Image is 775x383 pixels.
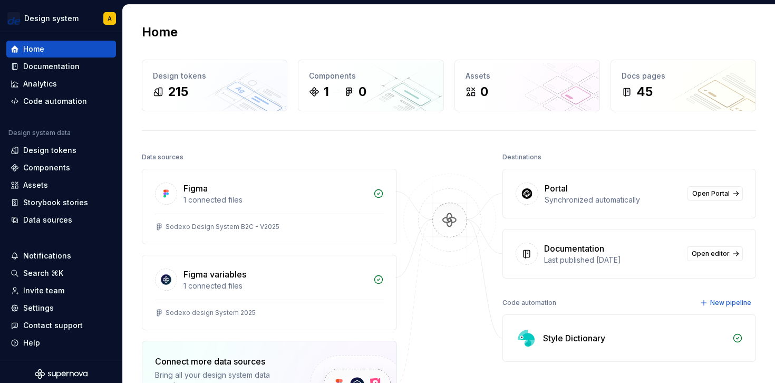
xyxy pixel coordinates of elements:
a: Docs pages45 [611,60,756,111]
a: Design tokens [6,142,116,159]
a: Design tokens215 [142,60,287,111]
div: Connect more data sources [155,355,292,368]
span: New pipeline [710,299,751,307]
div: Storybook stories [23,197,88,208]
a: Code automation [6,93,116,110]
div: Notifications [23,251,71,261]
div: Data sources [142,150,183,165]
button: Notifications [6,247,116,264]
h2: Home [142,24,178,41]
div: 1 connected files [183,281,367,291]
div: Analytics [23,79,57,89]
div: Settings [23,303,54,313]
div: Destinations [502,150,541,165]
div: 1 connected files [183,195,367,205]
a: Components [6,159,116,176]
div: Design system data [8,129,71,137]
div: 0 [359,83,366,100]
button: Design systemA [2,7,120,30]
div: Figma [183,182,208,195]
a: Home [6,41,116,58]
a: Open Portal [687,186,743,201]
div: Design tokens [23,145,76,156]
div: Contact support [23,320,83,331]
div: Search ⌘K [23,268,63,279]
a: Settings [6,300,116,317]
div: Code automation [502,295,556,310]
div: Components [309,71,432,81]
div: Design tokens [153,71,276,81]
div: 0 [480,83,488,100]
img: c5b8ee73-a78c-45cf-92b5-f286e6c5b622.png [7,12,20,25]
svg: Supernova Logo [35,369,88,379]
div: Synchronized automatically [545,195,681,205]
div: Components [23,162,70,173]
button: Search ⌘K [6,265,116,282]
span: Open editor [692,250,730,258]
a: Documentation [6,58,116,75]
div: Sodexo Design System B2C - V2025 [166,223,279,231]
button: Help [6,334,116,351]
div: Assets [466,71,589,81]
a: Figma1 connected filesSodexo Design System B2C - V2025 [142,169,397,244]
div: Invite team [23,285,64,296]
div: Sodexo design System 2025 [166,309,256,317]
button: New pipeline [697,295,756,310]
div: Docs pages [622,71,745,81]
div: Help [23,338,40,348]
a: Invite team [6,282,116,299]
div: 215 [168,83,188,100]
a: Assets0 [454,60,600,111]
button: Contact support [6,317,116,334]
a: Open editor [687,246,743,261]
div: 45 [636,83,653,100]
div: Documentation [23,61,80,72]
a: Data sources [6,212,116,228]
div: A [108,14,112,23]
div: Design system [24,13,79,24]
div: Code automation [23,96,87,107]
a: Assets [6,177,116,194]
div: Data sources [23,215,72,225]
a: Figma variables1 connected filesSodexo design System 2025 [142,255,397,330]
div: 1 [324,83,329,100]
a: Analytics [6,75,116,92]
span: Open Portal [692,189,730,198]
div: Style Dictionary [543,332,605,344]
div: Documentation [544,242,604,255]
div: Last published [DATE] [544,255,681,265]
div: Figma variables [183,268,246,281]
a: Components10 [298,60,443,111]
div: Home [23,44,44,54]
div: Portal [545,182,568,195]
a: Storybook stories [6,194,116,211]
div: Assets [23,180,48,190]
